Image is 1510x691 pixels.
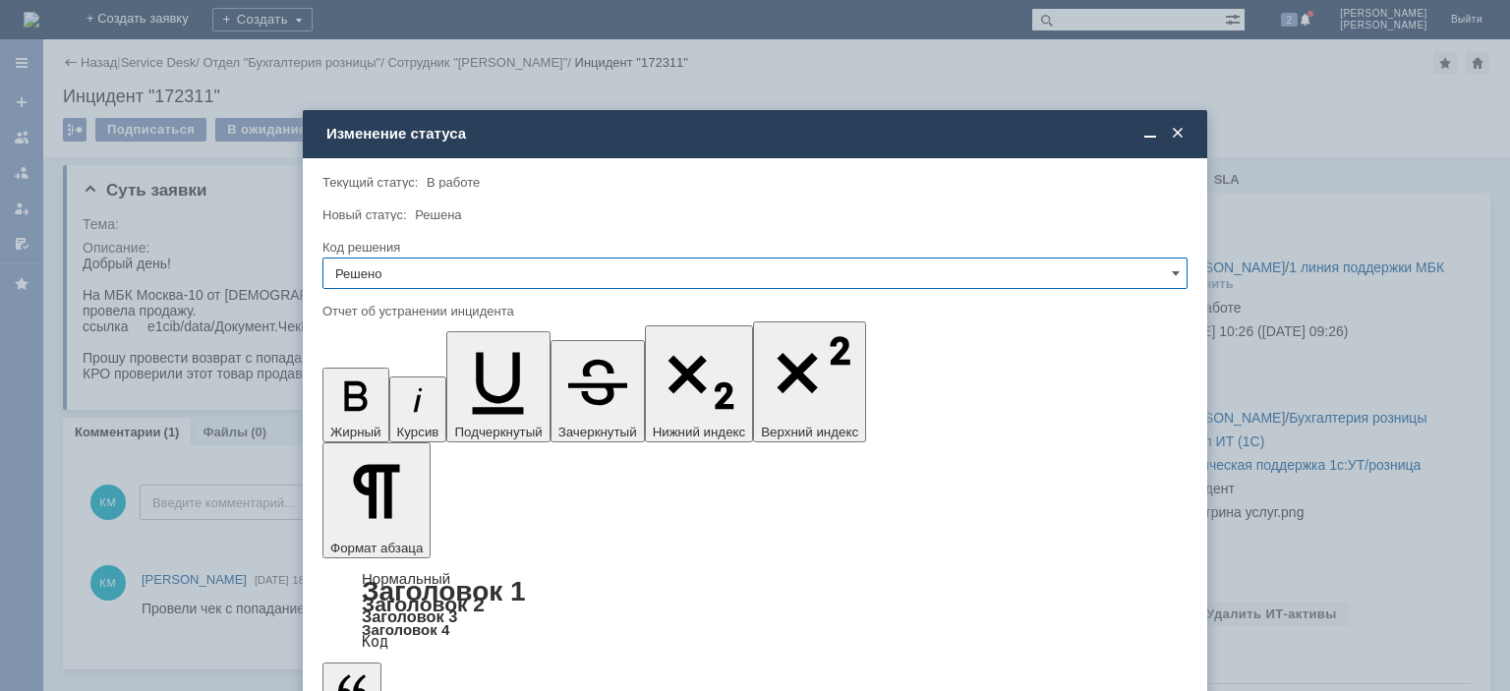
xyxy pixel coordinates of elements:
div: Формат абзаца [322,572,1188,649]
button: Формат абзаца [322,442,431,558]
span: В работе [427,175,480,190]
button: Жирный [322,368,389,442]
button: Нижний индекс [645,325,754,442]
label: Новый статус: [322,207,407,222]
span: Формат абзаца [330,541,423,555]
a: Код [362,633,388,651]
button: Верхний индекс [753,321,866,442]
a: Заголовок 3 [362,607,457,625]
label: Текущий статус: [322,175,418,190]
a: Нормальный [362,570,450,587]
span: Подчеркнутый [454,425,542,439]
span: Свернуть (Ctrl + M) [1140,125,1160,143]
a: Заголовок 4 [362,621,449,638]
span: Нижний индекс [653,425,746,439]
button: Подчеркнутый [446,331,550,442]
button: Курсив [389,376,447,442]
span: Закрыть [1168,125,1188,143]
button: Зачеркнутый [551,340,645,442]
span: Решена [415,207,461,222]
span: Курсив [397,425,439,439]
span: Зачеркнутый [558,425,637,439]
a: Заголовок 1 [362,576,526,606]
a: Заголовок 2 [362,593,485,615]
span: Верхний индекс [761,425,858,439]
div: Код решения [322,241,1184,254]
div: Отчет об устранении инцидента [322,305,1184,317]
div: Изменение статуса [326,125,1188,143]
span: Жирный [330,425,381,439]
